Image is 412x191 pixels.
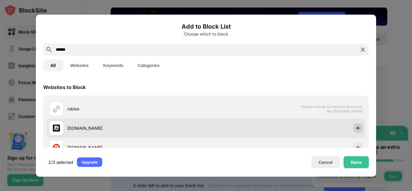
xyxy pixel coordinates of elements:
button: Keywords [96,59,131,71]
img: search.svg [46,46,53,53]
div: Cancel [319,160,333,165]
div: roblox [67,106,206,112]
div: Websites to Block [43,84,86,90]
div: Done [351,160,362,164]
span: Please include full domain structure, like [DOMAIN_NAME] [301,104,363,113]
div: [DOMAIN_NAME] [67,144,206,151]
button: Websites [63,59,96,71]
div: Choose which to block [43,31,369,36]
img: favicons [53,144,60,151]
button: Categories [131,59,167,71]
button: All [43,59,63,71]
div: 2/3 selected [48,159,73,165]
h6: Add to Block List [43,22,369,31]
img: url.svg [53,105,60,112]
img: search-close [359,46,366,53]
img: favicons [53,124,60,132]
div: [DOMAIN_NAME] [67,125,206,131]
div: Upgrade [82,159,97,165]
